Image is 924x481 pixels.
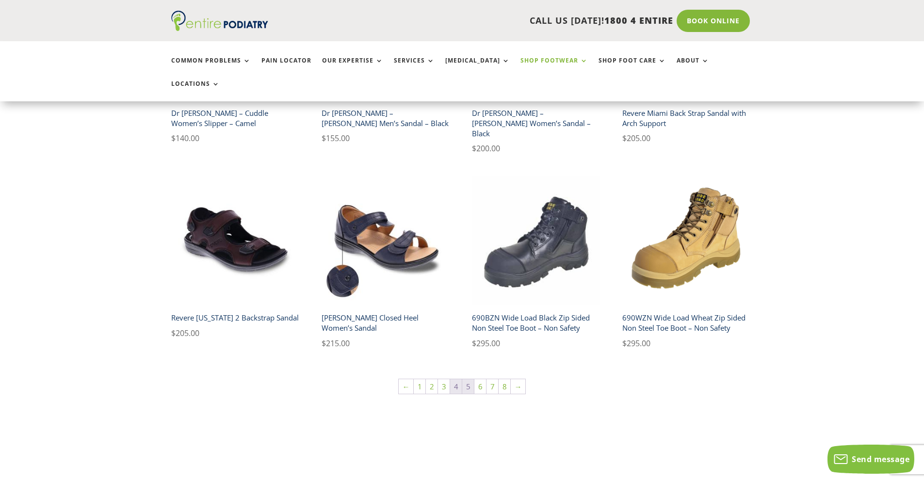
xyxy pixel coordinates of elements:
[622,338,650,349] bdi: 295.00
[171,176,300,339] a: Revere Montana 2 Whiskey Sandal MensRevere [US_STATE] 2 Backstrap Sandal $205.00
[171,57,251,78] a: Common Problems
[677,10,750,32] a: Book Online
[852,454,909,465] span: Send message
[827,445,914,474] button: Send message
[511,379,525,394] a: →
[171,328,199,338] bdi: 205.00
[171,378,753,399] nav: Product Pagination
[171,328,176,338] span: $
[322,57,383,78] a: Our Expertise
[450,379,462,394] span: Page 4
[171,309,300,327] h2: Revere [US_STATE] 2 Backstrap Sandal
[171,23,268,33] a: Entire Podiatry
[622,338,627,349] span: $
[322,104,450,132] h2: Dr [PERSON_NAME] – [PERSON_NAME] Men’s Sandal – Black
[414,379,425,394] a: Page 1
[171,133,176,144] span: $
[622,133,650,144] bdi: 205.00
[322,133,350,144] bdi: 155.00
[604,15,673,26] span: 1800 4 ENTIRE
[622,104,751,132] h2: Revere Miami Back Strap Sandal with Arch Support
[472,143,500,154] bdi: 200.00
[622,176,751,350] a: Wide Load non steele toe boot wheat nubuck690WZN Wide Load Wheat Zip Sided Non Steel Toe Boot – N...
[486,379,498,394] a: Page 7
[426,379,438,394] a: Page 2
[622,309,751,337] h2: 690WZN Wide Load Wheat Zip Sided Non Steel Toe Boot – Non Safety
[322,309,450,337] h2: [PERSON_NAME] Closed Heel Women’s Sandal
[472,176,600,350] a: wide load non steele toe boot black oil kip690BZN Wide Load Black Zip Sided Non Steel Toe Boot – ...
[322,338,350,349] bdi: 215.00
[622,133,627,144] span: $
[472,143,476,154] span: $
[472,176,600,305] img: wide load non steele toe boot black oil kip
[322,176,450,305] img: Geneva Womens Sandal in Navy Colour
[472,309,600,337] h2: 690BZN Wide Load Black Zip Sided Non Steel Toe Boot – Non Safety
[474,379,486,394] a: Page 6
[472,104,600,142] h2: Dr [PERSON_NAME] – [PERSON_NAME] Women’s Sandal – Black
[322,133,326,144] span: $
[306,15,673,27] p: CALL US [DATE]!
[171,133,199,144] bdi: 140.00
[677,57,709,78] a: About
[599,57,666,78] a: Shop Foot Care
[520,57,588,78] a: Shop Footwear
[394,57,435,78] a: Services
[322,176,450,350] a: Geneva Womens Sandal in Navy Colour[PERSON_NAME] Closed Heel Women’s Sandal $215.00
[171,80,220,101] a: Locations
[472,338,500,349] bdi: 295.00
[261,57,311,78] a: Pain Locator
[171,176,300,305] img: Revere Montana 2 Whiskey Sandal Mens
[445,57,510,78] a: [MEDICAL_DATA]
[171,104,300,132] h2: Dr [PERSON_NAME] – Cuddle Women’s Slipper – Camel
[472,338,476,349] span: $
[462,379,474,394] a: Page 5
[438,379,450,394] a: Page 3
[171,11,268,31] img: logo (1)
[322,338,326,349] span: $
[499,379,510,394] a: Page 8
[399,379,413,394] a: ←
[622,176,751,305] img: Wide Load non steele toe boot wheat nubuck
